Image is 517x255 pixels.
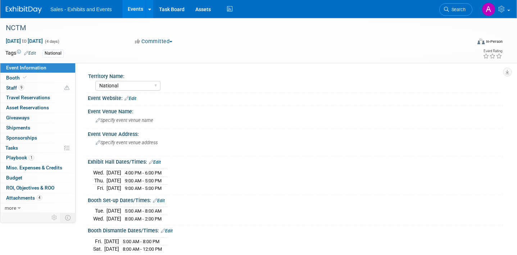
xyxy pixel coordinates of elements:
div: National [42,50,64,57]
img: Format-Inperson.png [477,38,485,44]
span: Potential Scheduling Conflict -- at least one attendee is tagged in another overlapping event. [64,85,69,91]
span: Staff [6,85,24,91]
img: Alexandra Horne [482,3,495,16]
td: [DATE] [104,237,119,245]
a: Tasks [0,143,75,153]
span: Booth [6,75,28,81]
a: Event Information [0,63,75,73]
span: Specify event venue name [96,118,153,123]
a: Attachments4 [0,193,75,203]
span: 9:00 AM - 5:00 PM [125,178,162,183]
a: Asset Reservations [0,103,75,113]
a: Edit [24,51,36,56]
span: 8:00 AM - 12:00 PM [123,246,162,252]
span: 5:00 AM - 8:00 PM [123,239,159,244]
a: Misc. Expenses & Credits [0,163,75,173]
a: Edit [149,160,161,165]
span: Misc. Expenses & Credits [6,165,62,170]
span: 5:00 AM - 8:00 AM [125,208,162,214]
td: Fri. [93,185,106,192]
a: Travel Reservations [0,93,75,103]
div: In-Person [486,39,503,44]
td: Tue. [93,207,106,215]
td: [DATE] [106,185,121,192]
a: Shipments [0,123,75,133]
span: 1 [29,155,34,160]
td: Tags [5,49,36,58]
span: Asset Reservations [6,105,49,110]
div: NCTM [3,22,460,35]
span: 9:00 AM - 5:00 PM [125,186,162,191]
div: Booth Set-up Dates/Times: [88,195,503,204]
div: Event Format [429,37,503,48]
span: Giveaways [6,115,30,120]
span: 8:00 AM - 2:00 PM [125,216,162,222]
button: Committed [132,38,175,45]
a: Search [439,3,472,16]
span: Travel Reservations [6,95,50,100]
a: Edit [153,198,165,203]
div: Event Venue Name: [88,106,503,115]
span: Playbook [6,155,34,160]
a: Budget [0,173,75,183]
td: [DATE] [106,177,121,185]
td: Sat. [93,245,104,253]
span: Tasks [5,145,18,151]
span: 4 [37,195,42,200]
div: Event Website: [88,93,503,102]
a: Edit [161,228,173,233]
td: Personalize Event Tab Strip [48,213,61,222]
td: Toggle Event Tabs [61,213,76,222]
a: Giveaways [0,113,75,123]
td: Wed. [93,169,106,177]
span: (4 days) [44,39,59,44]
img: ExhibitDay [6,6,42,13]
span: ROI, Objectives & ROO [6,185,54,191]
span: Specify event venue address [96,140,158,145]
span: 9 [19,85,24,90]
div: Booth Dismantle Dates/Times: [88,225,503,234]
td: Fri. [93,237,104,245]
span: to [21,38,28,44]
td: [DATE] [106,169,121,177]
div: Exhibit Hall Dates/Times: [88,156,503,166]
div: Event Venue Address: [88,129,503,138]
div: Territory Name: [88,71,499,80]
span: Search [449,7,466,12]
td: Thu. [93,177,106,185]
i: Booth reservation complete [23,76,27,79]
td: [DATE] [104,245,119,253]
span: Sales - Exhibits and Events [50,6,112,12]
span: Event Information [6,65,46,70]
span: Shipments [6,125,30,131]
span: 4:00 PM - 6:00 PM [125,170,162,176]
td: [DATE] [106,215,121,222]
td: [DATE] [106,207,121,215]
span: Attachments [6,195,42,201]
a: ROI, Objectives & ROO [0,183,75,193]
a: Staff9 [0,83,75,93]
span: more [5,205,16,211]
a: Playbook1 [0,153,75,163]
span: Sponsorships [6,135,37,141]
td: Wed. [93,215,106,222]
span: Budget [6,175,22,181]
a: more [0,203,75,213]
div: Event Rating [483,49,502,53]
span: [DATE] [DATE] [5,38,43,44]
a: Edit [124,96,136,101]
a: Booth [0,73,75,83]
a: Sponsorships [0,133,75,143]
